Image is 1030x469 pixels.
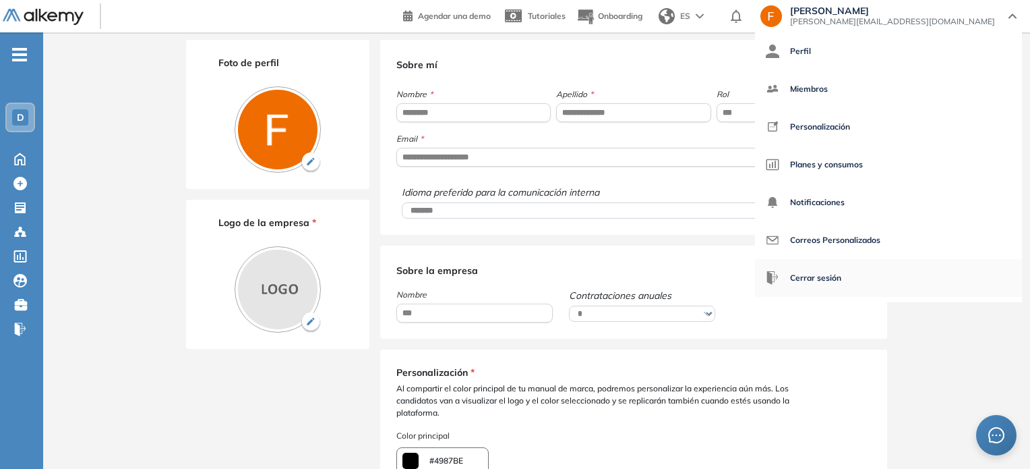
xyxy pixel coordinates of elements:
span: Perfil [790,35,811,67]
a: Agendar una demo [403,7,491,23]
span: Agendar una demo [418,11,491,21]
span: #4987BE [429,455,463,467]
span: Sobre mí [396,48,437,71]
span: Personalización [790,111,850,143]
img: icon [766,82,779,96]
span: Notificaciones [790,186,845,219]
span: Planes y consumos [790,148,863,181]
span: D [17,112,24,123]
a: Correos Personalizados [766,224,1011,256]
span: Al compartir el color principal de tu manual de marca, podremos personalizar la experiencia aún m... [396,383,839,419]
img: icon [766,158,779,171]
img: Ícono de lapiz de edición [301,153,321,173]
img: PROFILE_MENU_LOGO_COMPANY [235,246,321,333]
img: icon [766,271,779,285]
span: Email [396,133,871,145]
button: Onboarding [576,2,642,31]
span: Logo de la empresa [218,216,309,230]
span: Rol [717,88,871,101]
img: arrow [696,13,704,19]
i: - [12,53,27,56]
span: Foto de perfil [218,56,279,70]
button: Cerrar sesión [766,262,841,294]
img: Ícono de lapiz de edición [301,312,321,333]
span: [PERSON_NAME] [790,5,995,16]
img: icon [766,233,779,247]
img: Logo [3,9,84,26]
img: icon [766,120,779,134]
a: Notificaciones [766,186,1011,219]
span: Idioma preferido para la comunicación interna [402,186,871,200]
span: Color principal [396,430,871,442]
a: Personalización [766,111,1011,143]
span: ES [680,10,690,22]
span: [PERSON_NAME][EMAIL_ADDRESS][DOMAIN_NAME] [790,16,995,27]
span: Nombre [396,289,553,301]
img: PROFILE_MENU_LOGO_USER [235,86,321,173]
span: Sobre la empresa [396,254,478,277]
img: icon [766,196,779,209]
a: Perfil [766,35,1011,67]
span: Correos Personalizados [790,224,880,256]
span: message [988,427,1004,443]
img: world [659,8,675,24]
span: Cerrar sesión [790,262,841,294]
img: icon [766,45,779,58]
span: Miembros [790,73,828,105]
span: Tutoriales [528,11,566,21]
span: Nombre [396,88,551,101]
span: Onboarding [598,11,642,21]
span: Apellido [556,88,710,101]
a: Miembros [766,73,1011,105]
a: Planes y consumos [766,148,1011,181]
span: Contrataciones anuales [569,289,720,303]
span: Personalización [396,366,468,380]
